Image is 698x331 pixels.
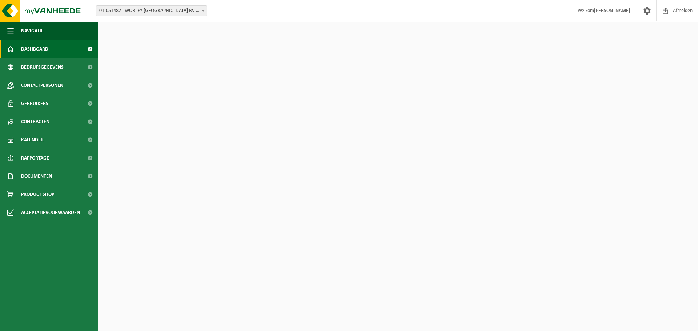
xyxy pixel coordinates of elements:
[21,76,63,94] span: Contactpersonen
[21,40,48,58] span: Dashboard
[21,94,48,113] span: Gebruikers
[21,58,64,76] span: Bedrijfsgegevens
[96,5,207,16] span: 01-051482 - WORLEY BELGIË BV - ANTWERPEN
[594,8,630,13] strong: [PERSON_NAME]
[21,167,52,185] span: Documenten
[21,149,49,167] span: Rapportage
[21,113,49,131] span: Contracten
[21,203,80,222] span: Acceptatievoorwaarden
[21,185,54,203] span: Product Shop
[21,22,44,40] span: Navigatie
[96,6,207,16] span: 01-051482 - WORLEY BELGIË BV - ANTWERPEN
[21,131,44,149] span: Kalender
